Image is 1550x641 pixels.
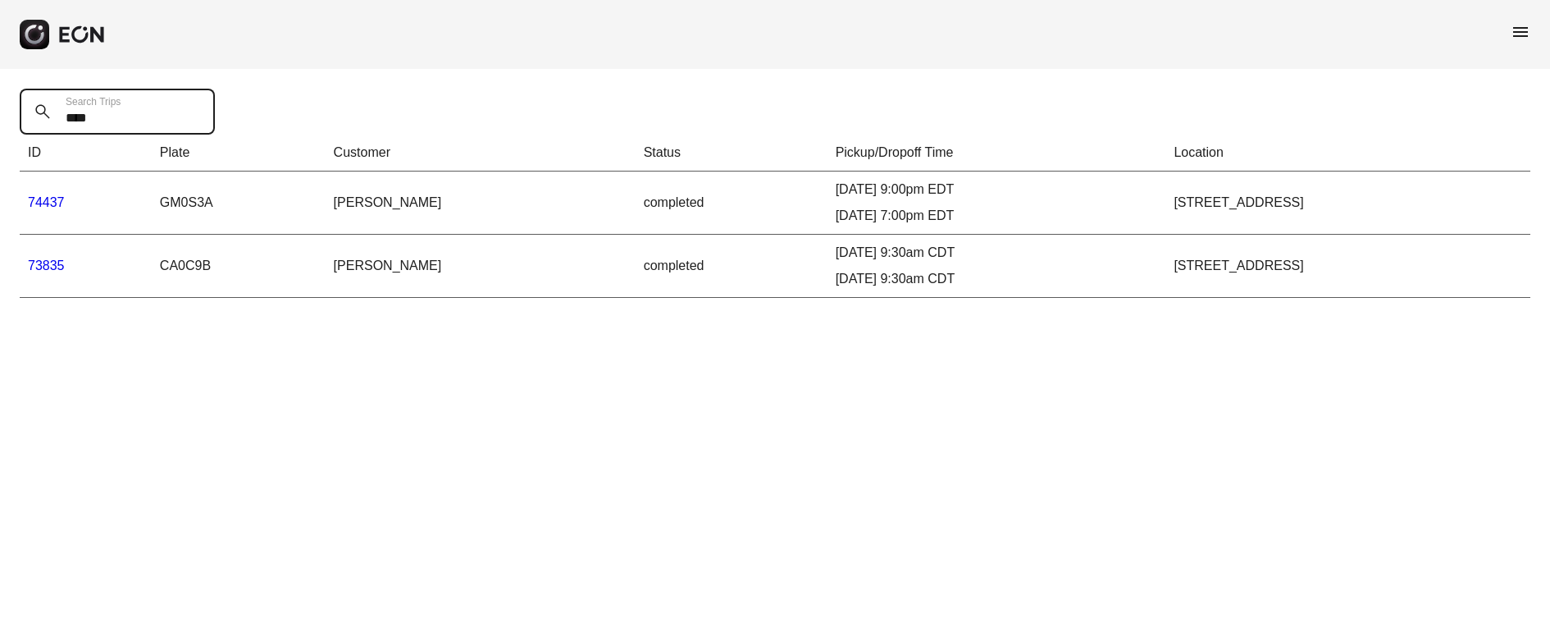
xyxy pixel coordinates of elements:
td: completed [636,172,827,235]
th: ID [20,135,152,172]
td: CA0C9B [152,235,326,298]
th: Location [1165,135,1530,172]
td: [PERSON_NAME] [326,235,636,298]
a: 74437 [28,195,65,209]
th: Plate [152,135,326,172]
span: menu [1511,22,1530,42]
td: completed [636,235,827,298]
th: Status [636,135,827,172]
div: [DATE] 9:30am CDT [836,269,1158,289]
div: [DATE] 9:00pm EDT [836,180,1158,199]
td: [PERSON_NAME] [326,172,636,235]
td: [STREET_ADDRESS] [1165,172,1530,235]
th: Customer [326,135,636,172]
label: Search Trips [66,95,121,108]
td: [STREET_ADDRESS] [1165,235,1530,298]
div: [DATE] 7:00pm EDT [836,206,1158,226]
th: Pickup/Dropoff Time [827,135,1166,172]
div: [DATE] 9:30am CDT [836,243,1158,263]
a: 73835 [28,259,65,272]
td: GM0S3A [152,172,326,235]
